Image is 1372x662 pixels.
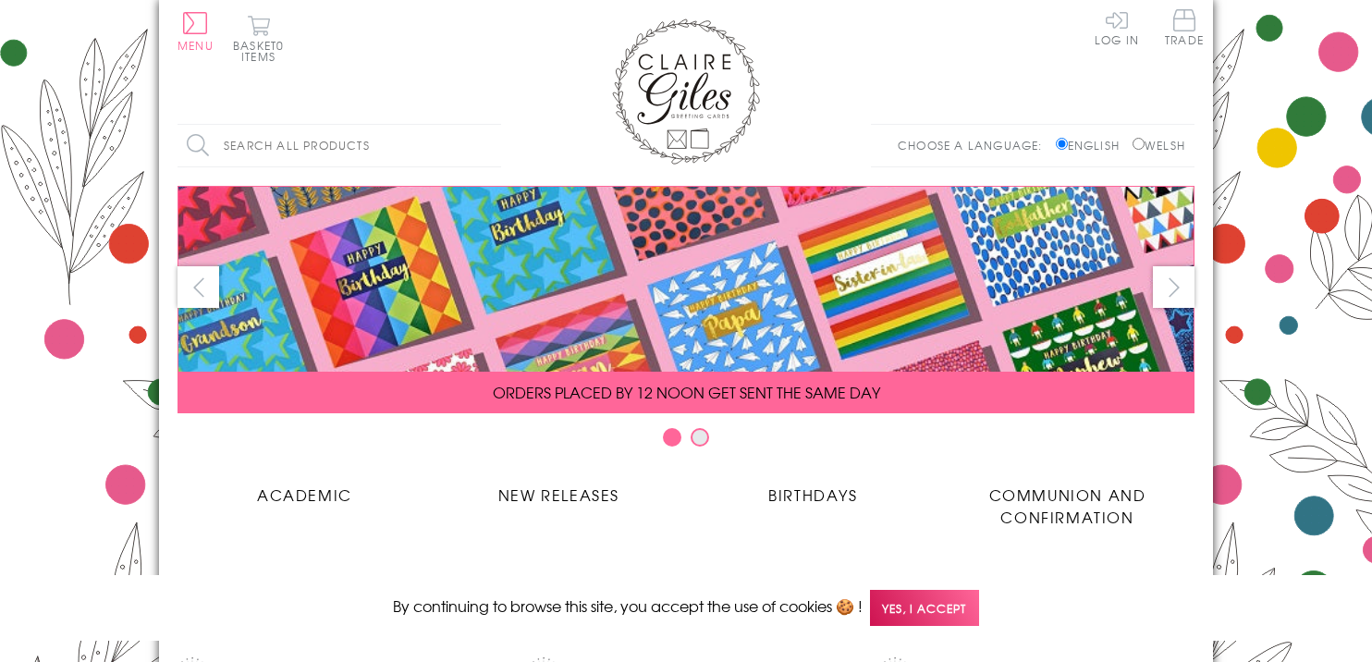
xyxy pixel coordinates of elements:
span: New Releases [498,484,619,506]
span: Academic [257,484,352,506]
p: Choose a language: [898,137,1052,153]
span: Birthdays [768,484,857,506]
a: New Releases [432,470,686,506]
span: ORDERS PLACED BY 12 NOON GET SENT THE SAME DAY [493,381,880,403]
a: Trade [1165,9,1204,49]
label: Welsh [1133,137,1185,153]
input: Search all products [178,125,501,166]
label: English [1056,137,1129,153]
button: Basket0 items [233,15,284,62]
input: Welsh [1133,138,1145,150]
button: prev [178,266,219,308]
img: Claire Giles Greetings Cards [612,18,760,165]
span: 0 items [241,37,284,65]
span: Communion and Confirmation [989,484,1146,528]
span: Trade [1165,9,1204,45]
button: Carousel Page 2 [691,428,709,447]
a: Academic [178,470,432,506]
a: Communion and Confirmation [940,470,1194,528]
a: Birthdays [686,470,940,506]
a: Age Cards [432,565,686,601]
a: Anniversary [178,565,432,601]
span: Yes, I accept [870,590,979,626]
a: Wedding Occasions [940,565,1194,601]
input: Search [483,125,501,166]
div: Carousel Pagination [178,427,1194,456]
input: English [1056,138,1068,150]
a: Sympathy [686,565,940,601]
button: Carousel Page 1 (Current Slide) [663,428,681,447]
button: Menu [178,12,214,51]
a: Log In [1095,9,1139,45]
button: next [1153,266,1194,308]
span: Menu [178,37,214,54]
